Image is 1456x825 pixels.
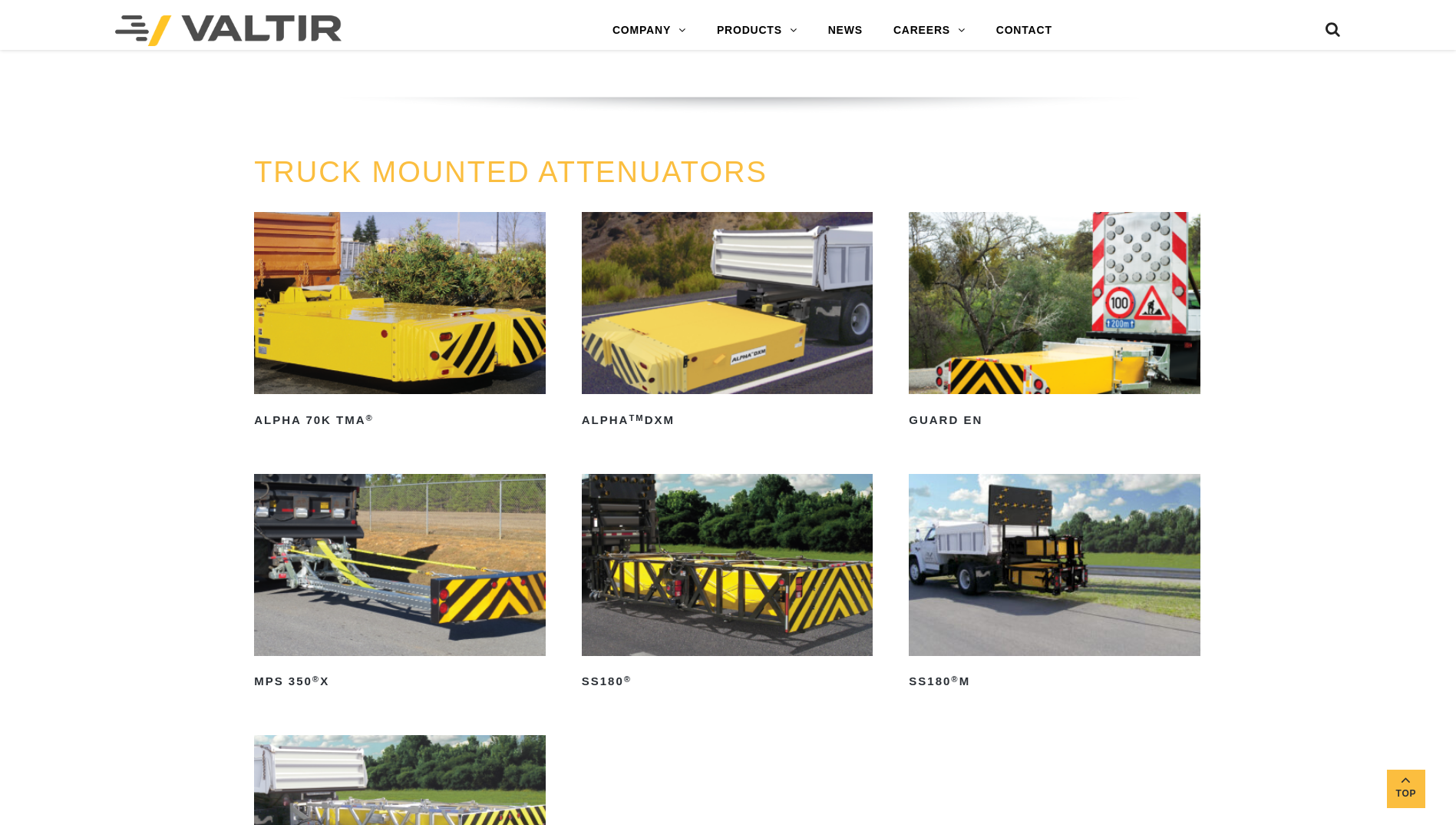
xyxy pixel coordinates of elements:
[582,408,873,432] h2: ALPHA DXM
[115,15,342,46] img: Valtir
[909,212,1200,432] a: GUARD EN
[582,474,873,694] a: SS180®
[597,15,702,46] a: COMPANY
[254,670,546,694] h2: MPS 350 X
[813,15,878,46] a: NEWS
[981,15,1068,46] a: CONTACT
[1387,785,1425,803] span: Top
[254,156,768,188] a: TRUCK MOUNTED ATTENUATORS
[624,674,632,684] sup: ®
[254,212,546,432] a: ALPHA 70K TMA®
[366,413,374,422] sup: ®
[629,413,644,422] sup: TM
[582,212,873,432] a: ALPHATMDXM
[312,674,320,684] sup: ®
[909,670,1200,694] h2: SS180 M
[878,15,981,46] a: CAREERS
[909,474,1200,694] a: SS180®M
[1387,770,1425,808] a: Top
[702,15,813,46] a: PRODUCTS
[951,674,959,684] sup: ®
[254,408,546,432] h2: ALPHA 70K TMA
[909,408,1200,432] h2: GUARD EN
[254,474,546,694] a: MPS 350®X
[582,670,873,694] h2: SS180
